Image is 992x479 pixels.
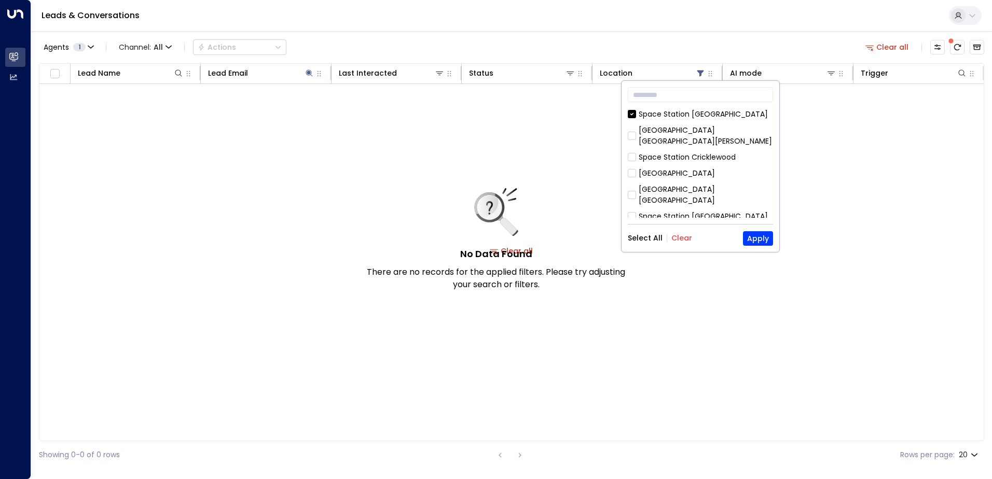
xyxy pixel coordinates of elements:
[78,67,184,79] div: Lead Name
[600,67,632,79] div: Location
[628,125,773,147] div: [GEOGRAPHIC_DATA] [GEOGRAPHIC_DATA][PERSON_NAME]
[208,67,314,79] div: Lead Email
[743,231,773,246] button: Apply
[950,40,965,54] span: There are new threads available. Refresh the grid to view the latest updates.
[730,67,762,79] div: AI mode
[48,67,61,80] span: Toggle select all
[861,67,888,79] div: Trigger
[208,67,248,79] div: Lead Email
[39,40,98,54] button: Agents1
[366,266,626,291] p: There are no records for the applied filters. Please try adjusting your search or filters.
[39,449,120,460] div: Showing 0-0 of 0 rows
[639,184,773,206] div: [GEOGRAPHIC_DATA] [GEOGRAPHIC_DATA]
[639,109,768,120] div: Space Station [GEOGRAPHIC_DATA]
[115,40,176,54] button: Channel:All
[154,43,163,51] span: All
[339,67,397,79] div: Last Interacted
[628,234,663,242] button: Select All
[628,184,773,206] div: [GEOGRAPHIC_DATA] [GEOGRAPHIC_DATA]
[970,40,984,54] button: Archived Leads
[930,40,945,54] button: Customize
[639,168,715,179] div: [GEOGRAPHIC_DATA]
[628,109,773,120] div: Space Station [GEOGRAPHIC_DATA]
[193,39,286,55] button: Actions
[78,67,120,79] div: Lead Name
[193,39,286,55] div: Button group with a nested menu
[639,125,773,147] div: [GEOGRAPHIC_DATA] [GEOGRAPHIC_DATA][PERSON_NAME]
[460,247,532,261] h5: No Data Found
[639,211,768,222] div: Space Station [GEOGRAPHIC_DATA]
[628,168,773,179] div: [GEOGRAPHIC_DATA]
[42,9,140,21] a: Leads & Conversations
[73,43,86,51] span: 1
[115,40,176,54] span: Channel:
[639,152,736,163] div: Space Station Cricklewood
[861,67,967,79] div: Trigger
[730,67,836,79] div: AI mode
[671,234,692,242] button: Clear
[44,44,69,51] span: Agents
[628,152,773,163] div: Space Station Cricklewood
[861,40,913,54] button: Clear all
[600,67,706,79] div: Location
[339,67,445,79] div: Last Interacted
[469,67,493,79] div: Status
[959,447,980,462] div: 20
[469,67,575,79] div: Status
[198,43,236,52] div: Actions
[628,211,773,222] div: Space Station [GEOGRAPHIC_DATA]
[900,449,955,460] label: Rows per page:
[493,448,527,461] nav: pagination navigation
